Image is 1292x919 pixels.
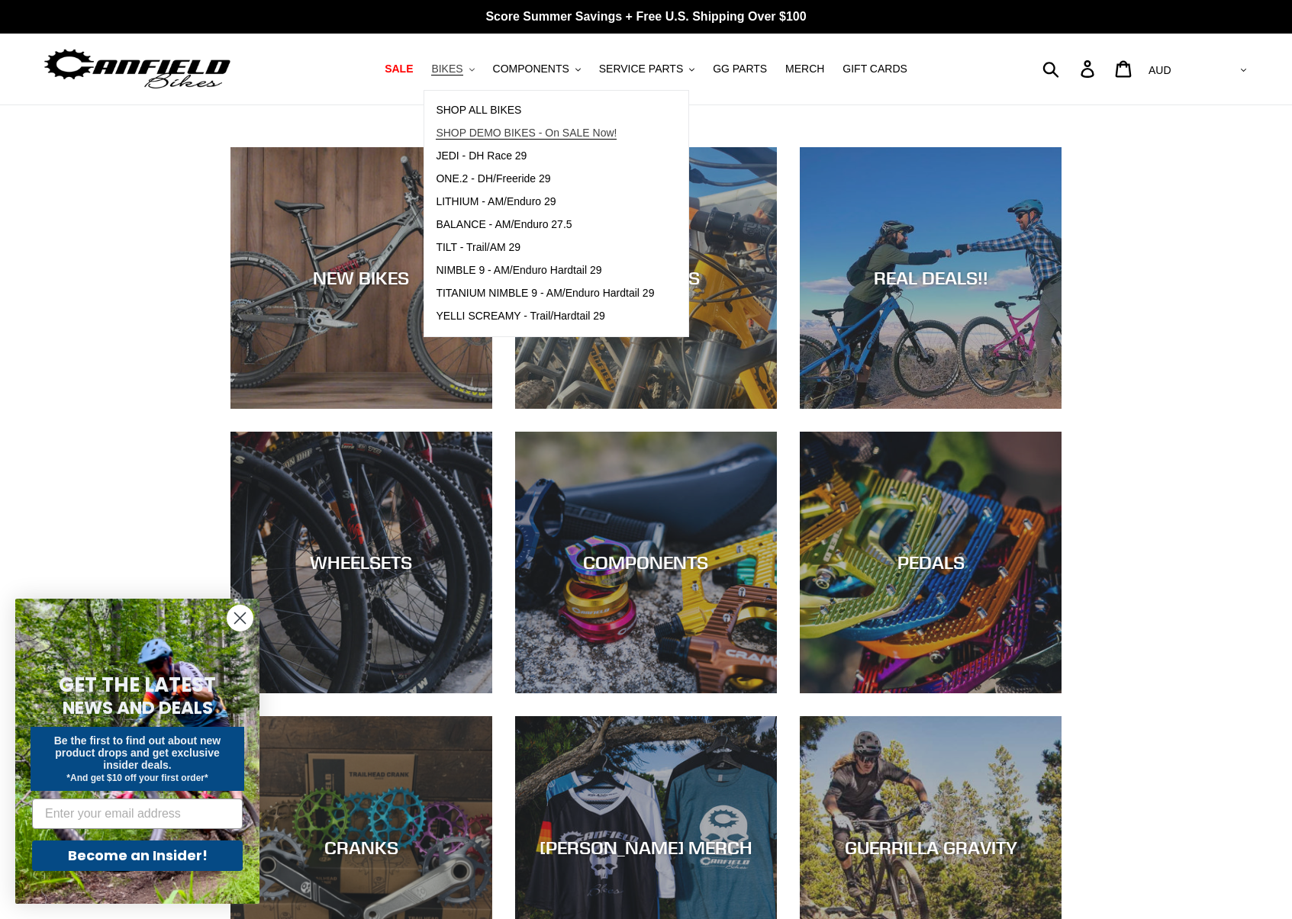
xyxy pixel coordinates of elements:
[485,59,588,79] button: COMPONENTS
[424,236,665,259] a: TILT - Trail/AM 29
[1051,52,1090,85] input: Search
[230,836,492,858] div: CRANKS
[424,305,665,328] a: YELLI SCREAMY - Trail/Hardtail 29
[843,63,907,76] span: GIFT CARDS
[515,551,777,574] div: COMPONENTS
[42,45,233,93] img: Canfield Bikes
[59,671,216,699] span: GET THE LATEST
[424,168,665,191] a: ONE.2 - DH/Freeride 29
[436,241,520,254] span: TILT - Trail/AM 29
[230,551,492,574] div: WHEELSETS
[424,191,665,214] a: LITHIUM - AM/Enduro 29
[436,127,617,140] span: SHOP DEMO BIKES - On SALE Now!
[436,218,572,231] span: BALANCE - AM/Enduro 27.5
[230,267,492,289] div: NEW BIKES
[385,63,413,76] span: SALE
[515,836,777,858] div: [PERSON_NAME] MERCH
[424,214,665,236] a: BALANCE - AM/Enduro 27.5
[436,172,550,185] span: ONE.2 - DH/Freeride 29
[436,149,527,162] span: JEDI - DH Race 29
[436,310,605,323] span: YELLI SCREAMY - Trail/Hardtail 29
[493,63,569,76] span: COMPONENTS
[800,147,1062,409] a: REAL DEALS!!
[424,59,482,79] button: BIKES
[436,195,556,208] span: LITHIUM - AM/Enduro 29
[800,432,1062,693] a: PEDALS
[63,696,213,720] span: NEWS AND DEALS
[424,259,665,282] a: NIMBLE 9 - AM/Enduro Hardtail 29
[785,63,824,76] span: MERCH
[800,836,1062,858] div: GUERRILLA GRAVITY
[591,59,702,79] button: SERVICE PARTS
[800,551,1062,574] div: PEDALS
[66,773,208,783] span: *And get $10 off your first order*
[377,59,420,79] a: SALE
[227,605,253,631] button: Close dialog
[424,282,665,305] a: TITANIUM NIMBLE 9 - AM/Enduro Hardtail 29
[835,59,915,79] a: GIFT CARDS
[436,264,601,277] span: NIMBLE 9 - AM/Enduro Hardtail 29
[800,267,1062,289] div: REAL DEALS!!
[778,59,832,79] a: MERCH
[599,63,683,76] span: SERVICE PARTS
[230,147,492,409] a: NEW BIKES
[424,145,665,168] a: JEDI - DH Race 29
[431,63,462,76] span: BIKES
[713,63,767,76] span: GG PARTS
[32,840,243,871] button: Become an Insider!
[32,799,243,829] input: Enter your email address
[436,287,654,300] span: TITANIUM NIMBLE 9 - AM/Enduro Hardtail 29
[54,734,221,771] span: Be the first to find out about new product drops and get exclusive insider deals.
[424,99,665,122] a: SHOP ALL BIKES
[705,59,775,79] a: GG PARTS
[515,432,777,693] a: COMPONENTS
[424,122,665,145] a: SHOP DEMO BIKES - On SALE Now!
[436,104,521,117] span: SHOP ALL BIKES
[230,432,492,693] a: WHEELSETS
